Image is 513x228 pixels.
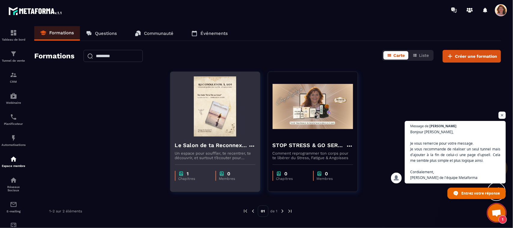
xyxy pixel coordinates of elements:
span: Carte [393,53,405,58]
span: 1 [499,215,507,224]
img: prev [243,208,248,214]
span: Message de [410,124,429,128]
p: Chapitres [276,177,307,181]
span: Créer une formation [455,53,497,59]
button: Créer une formation [443,50,501,63]
img: formation [10,50,17,57]
p: Réseaux Sociaux [2,185,26,192]
img: automations [10,92,17,100]
p: Questions [95,31,117,36]
p: Membres [219,177,249,181]
p: Un espace pour souffler, te recentrer, te découvrir, et surtout t’écouter pour revenir à toi et t... [175,151,255,160]
h2: Formations [34,50,75,63]
img: chapter [317,171,322,177]
a: Questions [80,26,123,41]
img: formation-background [175,76,255,137]
a: Formations [34,26,80,41]
p: Automatisations [2,143,26,146]
p: Communauté [144,31,173,36]
a: formation-backgroundLe Salon de ta ReconnexionUn espace pour souffler, te recentrer, te découvrir... [170,72,268,199]
a: formation-backgroundSTOP STRESS & GO SERENITYComment reprogrammer ton corps pour te libérer du St... [268,72,365,199]
img: logo [8,5,63,16]
img: next [280,208,285,214]
span: Entrez votre réponse [461,188,500,199]
p: 0 [325,171,328,177]
a: social-networksocial-networkRéseaux Sociaux [2,172,26,196]
p: 1 [187,171,189,177]
span: Bonjour [PERSON_NAME], Je vous remercie pour votre message. Je vous recommande de réaliser un seu... [410,129,500,180]
p: Comment reprogrammer ton corps pour te libérer du Stress, Fatigue & Angoisses [273,151,353,160]
img: formation [10,71,17,79]
img: chapter [219,171,224,177]
p: Tunnel de vente [2,59,26,62]
a: automationsautomationsAutomatisations [2,130,26,151]
a: emailemailE-mailing [2,196,26,217]
a: automationsautomationsEspace membre [2,151,26,172]
p: Planificateur [2,122,26,125]
button: Liste [409,51,432,60]
p: E-mailing [2,210,26,213]
p: 01 [258,205,268,217]
h4: Le Salon de ta Reconnexion [175,141,248,149]
a: Événements [185,26,234,41]
p: 0 [285,171,288,177]
p: Chapitres [179,177,209,181]
img: formation-background [273,76,353,137]
p: 1-2 sur 2 éléments [49,209,82,213]
img: chapter [179,171,184,177]
img: formation [10,29,17,36]
a: Ouvrir le chat [488,204,506,222]
span: [PERSON_NAME] [429,124,457,128]
p: de 1 [270,209,278,214]
p: Membres [317,177,347,181]
span: Liste [419,53,429,58]
a: automationsautomationsWebinaire [2,88,26,109]
a: formationformationCRM [2,67,26,88]
p: CRM [2,80,26,83]
a: Communauté [129,26,179,41]
img: chapter [276,171,282,177]
a: formationformationTunnel de vente [2,46,26,67]
a: formationformationTableau de bord [2,25,26,46]
p: Espace membre [2,164,26,168]
p: Événements [200,31,228,36]
img: email [10,201,17,208]
img: scheduler [10,113,17,121]
img: prev [250,208,256,214]
button: Carte [383,51,408,60]
a: schedulerschedulerPlanificateur [2,109,26,130]
p: Tableau de bord [2,38,26,41]
img: next [287,208,293,214]
p: 0 [227,171,231,177]
img: automations [10,134,17,142]
h4: STOP STRESS & GO SERENITY [273,141,346,149]
p: Formations [49,30,74,35]
p: Webinaire [2,101,26,104]
img: social-network [10,177,17,184]
img: automations [10,156,17,163]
